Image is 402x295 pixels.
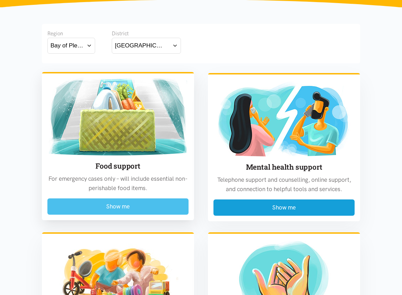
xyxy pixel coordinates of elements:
h3: Mental health support [213,162,355,172]
button: [GEOGRAPHIC_DATA] [112,38,181,53]
div: Region [47,29,95,38]
button: Bay of Plenty [47,38,95,53]
div: District [112,29,181,38]
div: [GEOGRAPHIC_DATA] [115,41,165,50]
p: For emergency cases only – will include essential non-perishable food items. [47,174,189,193]
h3: Food support [47,161,189,171]
div: Bay of Plenty [51,41,84,50]
p: Telephone support and counselling, online support, and connection to helpful tools and services. [213,175,355,194]
button: Show me [47,198,189,215]
button: Show me [213,199,355,216]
